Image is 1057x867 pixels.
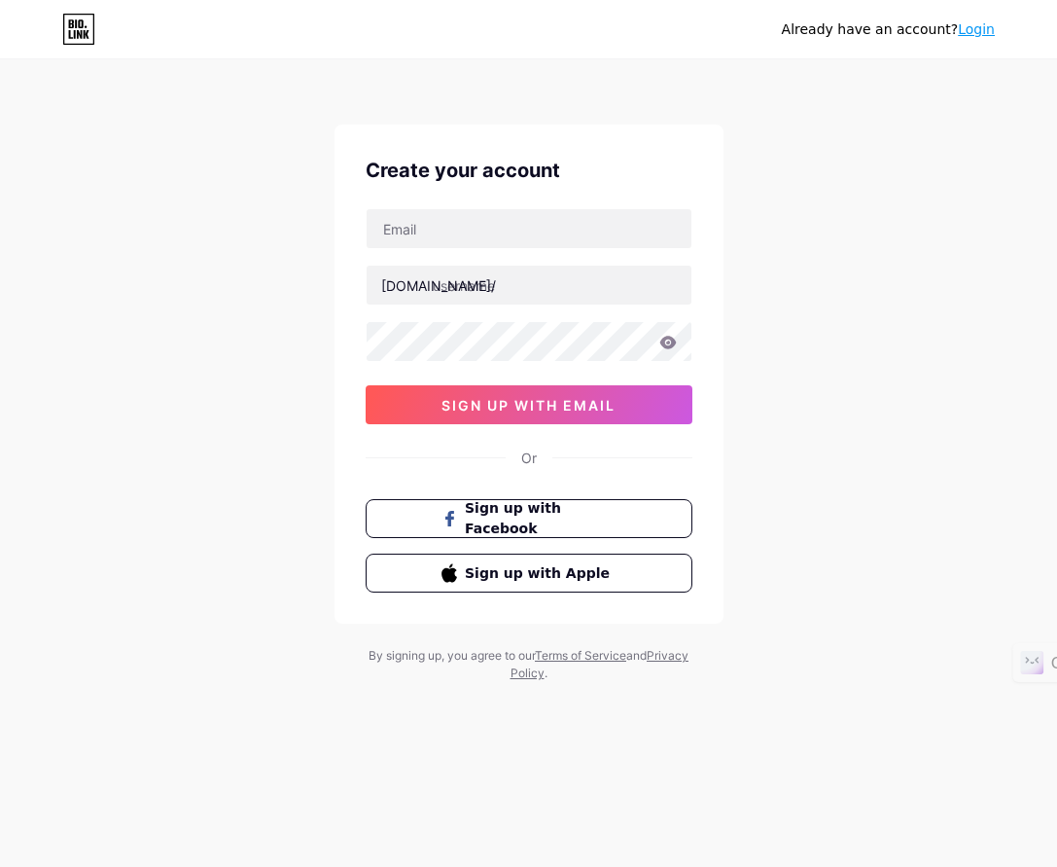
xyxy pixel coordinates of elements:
[366,499,692,538] button: Sign up with Facebook
[367,266,691,305] input: username
[366,554,692,593] button: Sign up with Apple
[521,448,537,468] div: Or
[366,156,692,185] div: Create your account
[958,21,995,37] a: Login
[465,563,616,584] span: Sign up with Apple
[535,648,626,663] a: Terms of Service
[366,385,692,424] button: sign up with email
[782,19,995,40] div: Already have an account?
[367,209,691,248] input: Email
[364,647,694,682] div: By signing up, you agree to our and .
[381,275,496,296] div: [DOMAIN_NAME]/
[441,397,616,414] span: sign up with email
[465,498,616,539] span: Sign up with Facebook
